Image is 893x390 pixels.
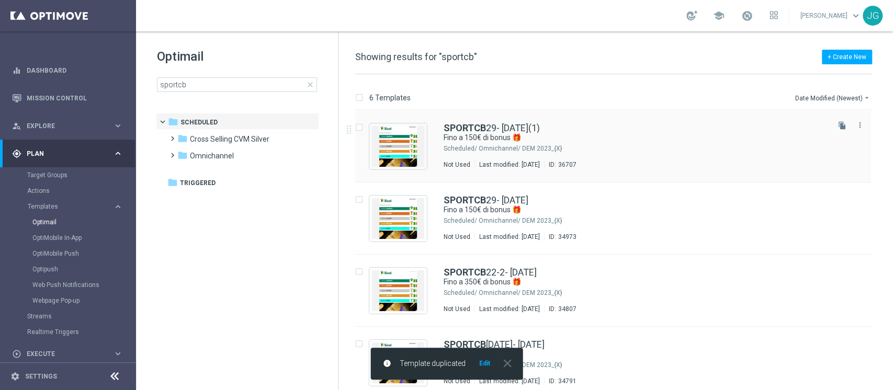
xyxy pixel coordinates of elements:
div: Optimail [32,214,135,230]
div: OptiMobile Push [32,246,135,261]
div: Fino a 300€ di bonus 🎁 [444,349,827,359]
i: equalizer [12,66,21,75]
i: arrow_drop_down [863,94,871,102]
div: 34807 [558,305,577,313]
div: Dashboard [12,56,123,84]
span: Explore [27,123,113,129]
div: Last modified: [DATE] [475,305,544,313]
span: Execute [27,351,113,357]
div: 36707 [558,160,577,169]
span: Cross Selling CVM Silver [190,134,269,144]
div: Fino a 150€ di bonus 🎁 [444,133,827,143]
div: Fino a 150€ di bonus 🎁 [444,205,827,215]
i: play_circle_outline [12,349,21,359]
a: [PERSON_NAME]keyboard_arrow_down [799,8,863,24]
i: person_search [12,121,21,131]
a: Web Push Notifications [32,281,109,289]
a: Settings [25,373,57,380]
b: SPORTCB [444,194,486,205]
div: Scheduled/ [444,216,477,225]
div: Not Used [444,305,470,313]
div: Streams [27,308,135,324]
button: person_search Explore keyboard_arrow_right [12,122,123,130]
span: school [713,10,725,21]
img: 34807.jpeg [372,270,424,311]
input: Search Template [157,77,317,92]
span: Triggered [180,178,216,188]
div: Press SPACE to select this row. [345,255,891,327]
b: SPORTCB [444,122,486,133]
button: + Create New [822,50,872,64]
div: ID: [544,305,577,313]
a: SPORTCB[DATE]- [DATE] [444,340,545,349]
a: Actions [27,187,109,195]
div: Press SPACE to select this row. [345,110,891,182]
div: Not Used [444,233,470,241]
i: more_vert [856,121,864,129]
button: Templates keyboard_arrow_right [27,202,123,211]
button: file_copy [835,119,849,132]
img: 34973.jpeg [372,198,424,239]
span: close [306,81,314,89]
a: Fino a 150€ di bonus 🎁 [444,205,803,215]
a: Fino a 150€ di bonus 🎁 [444,133,803,143]
i: folder [177,150,188,160]
span: Omnichannel [190,151,234,160]
div: Scheduled/ [444,144,477,153]
div: Last modified: [DATE] [475,160,544,169]
a: Mission Control [27,84,123,112]
b: SPORTCB [444,267,486,278]
div: Scheduled/ [444,289,477,297]
a: Fino a 350€ di bonus 🎁 [444,277,803,287]
div: Fino a 350€ di bonus 🎁 [444,277,827,287]
b: SPORTCB [444,339,486,350]
span: Templates [28,203,103,210]
i: info [383,359,391,368]
button: Edit [478,359,491,368]
div: Optipush [32,261,135,277]
h1: Optimail [157,48,317,65]
div: gps_fixed Plan keyboard_arrow_right [12,150,123,158]
span: Template duplicated [400,359,466,368]
a: SPORTCB22-2- [DATE] [444,268,537,277]
div: Mission Control [12,84,123,112]
div: Webpage Pop-up [32,293,135,308]
button: close [500,359,514,368]
span: Showing results for "sportcb" [355,51,477,62]
i: keyboard_arrow_right [113,148,123,158]
i: keyboard_arrow_right [113,202,123,212]
p: 6 Templates [369,93,411,102]
button: Mission Control [12,94,123,102]
a: Streams [27,312,109,320]
i: folder [168,117,178,127]
a: SPORTCB29- [DATE] [444,196,528,205]
a: Optimail [32,218,109,226]
div: 34791 [558,377,577,385]
span: Plan [27,151,113,157]
div: Execute [12,349,113,359]
div: Scheduled/Omnichannel/DEM 2023_{X} [479,361,827,369]
a: OptiMobile Push [32,249,109,258]
a: Fino a 300€ di bonus 🎁 [444,349,803,359]
button: play_circle_outline Execute keyboard_arrow_right [12,350,123,358]
span: keyboard_arrow_down [850,10,862,21]
i: keyboard_arrow_right [113,121,123,131]
div: JG [863,6,883,26]
button: equalizer Dashboard [12,66,123,75]
div: Web Push Notifications [32,277,135,293]
div: Not Used [444,377,470,385]
i: settings [10,372,20,381]
div: Plan [12,149,113,158]
i: close [501,357,514,370]
div: Actions [27,183,135,199]
div: Templates [28,203,113,210]
a: OptiMobile In-App [32,234,109,242]
div: Realtime Triggers [27,324,135,340]
div: Last modified: [DATE] [475,233,544,241]
a: SPORTCB29- [DATE](1) [444,123,540,133]
img: 34791.jpeg [372,342,424,383]
div: Explore [12,121,113,131]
